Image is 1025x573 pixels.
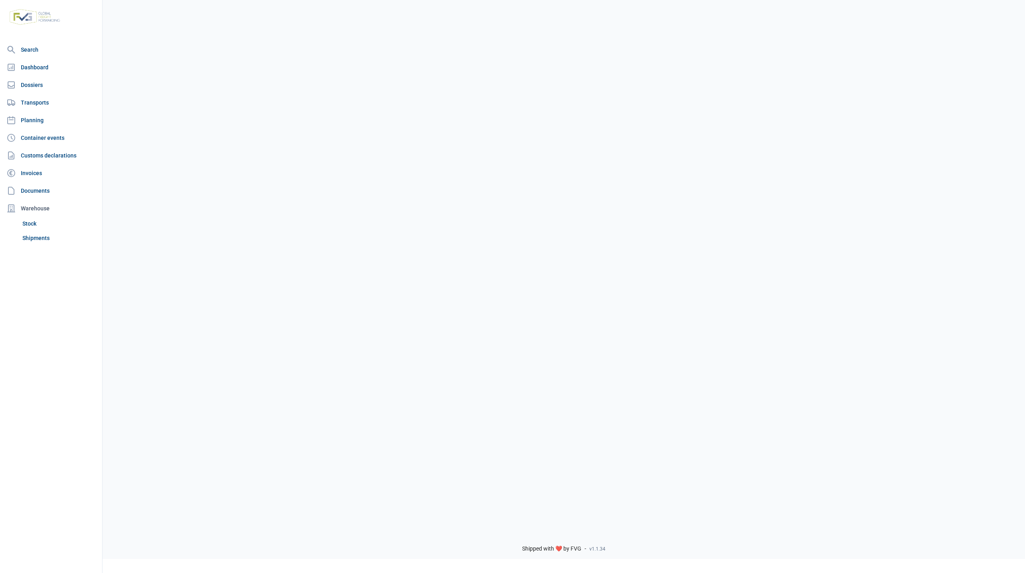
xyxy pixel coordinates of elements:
a: Planning [3,112,99,128]
a: Container events [3,130,99,146]
a: Documents [3,183,99,199]
span: - [585,545,586,553]
a: Invoices [3,165,99,181]
a: Dossiers [3,77,99,93]
a: Customs declarations [3,147,99,163]
div: Warehouse [3,200,99,216]
a: Transports [3,95,99,111]
img: FVG - Global freight forwarding [6,6,63,28]
a: Shipments [19,231,99,245]
span: Shipped with ❤️ by FVG [522,545,581,553]
a: Dashboard [3,59,99,75]
a: Search [3,42,99,58]
span: v1.1.34 [589,546,605,552]
a: Stock [19,216,99,231]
